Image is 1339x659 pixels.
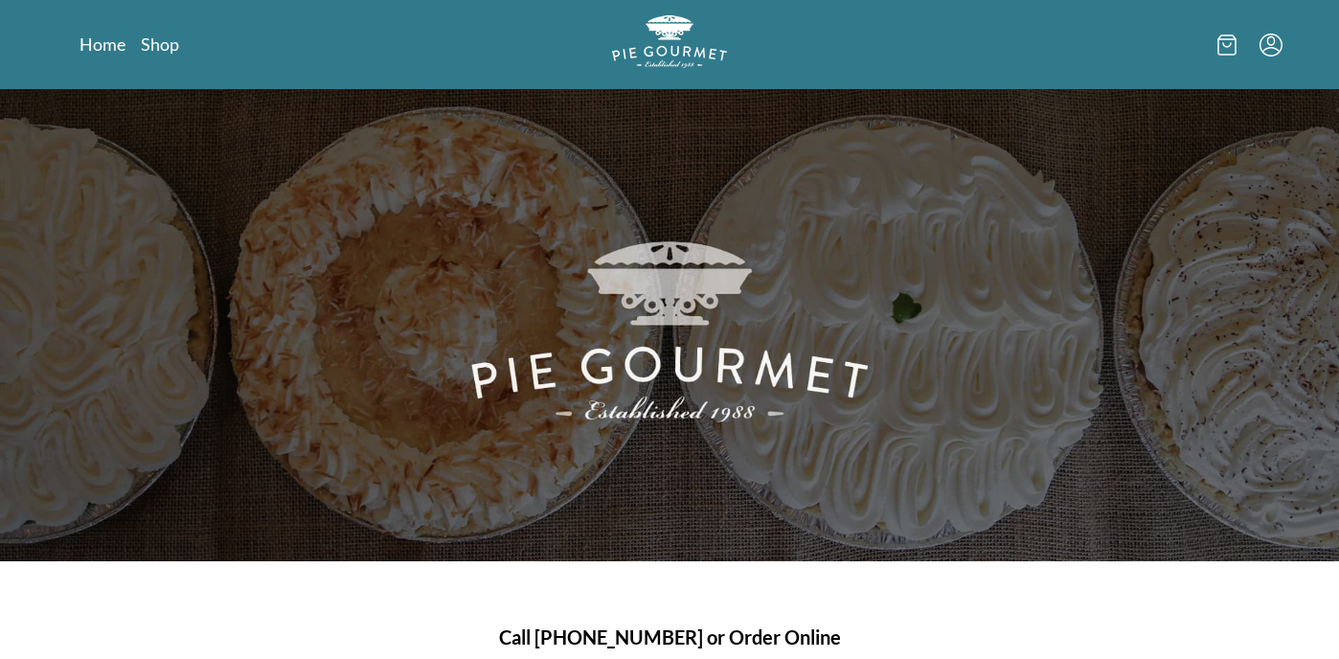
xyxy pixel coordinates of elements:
[612,15,727,74] a: Logo
[79,33,125,56] a: Home
[1260,34,1282,57] button: Menu
[612,15,727,68] img: logo
[141,33,179,56] a: Shop
[102,623,1237,651] h1: Call [PHONE_NUMBER] or Order Online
